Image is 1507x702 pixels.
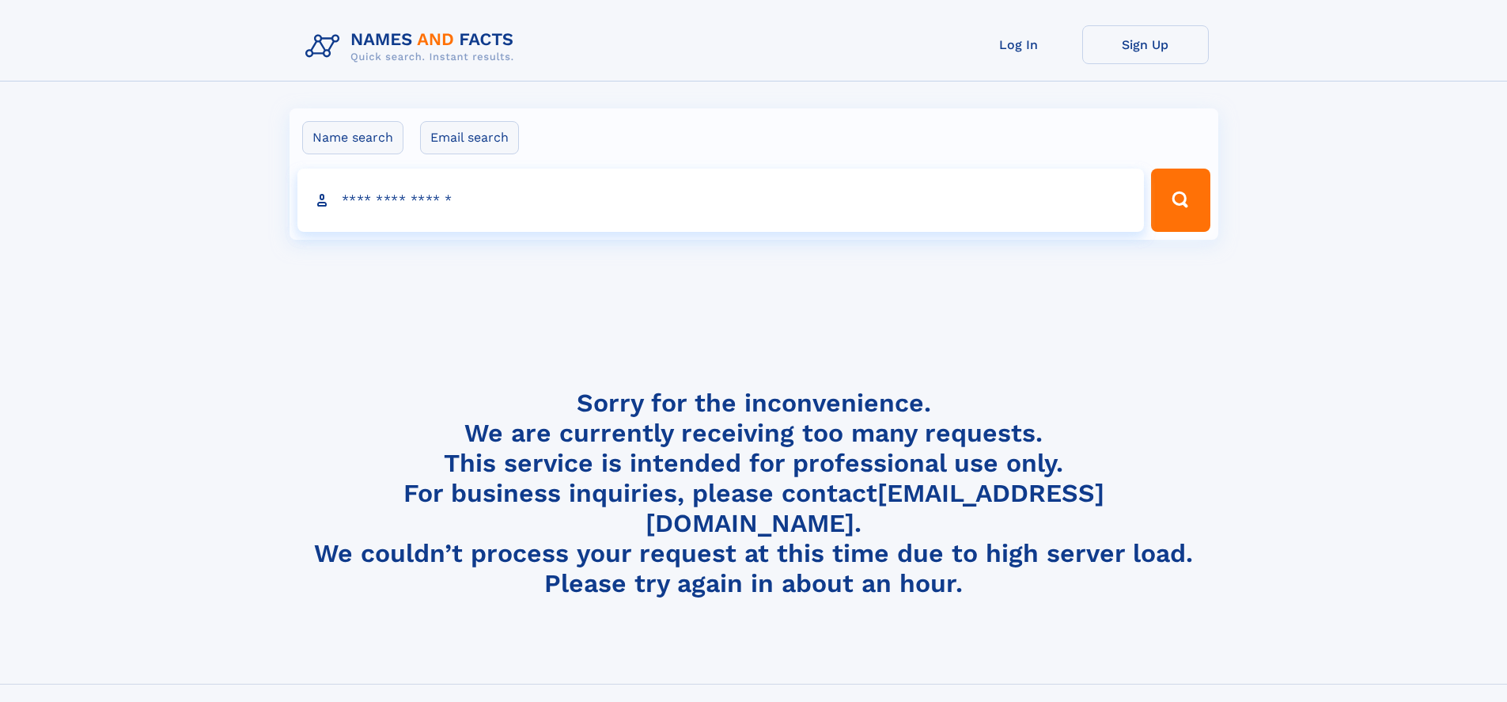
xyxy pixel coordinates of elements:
[299,25,527,68] img: Logo Names and Facts
[299,388,1209,599] h4: Sorry for the inconvenience. We are currently receiving too many requests. This service is intend...
[302,121,403,154] label: Name search
[420,121,519,154] label: Email search
[297,169,1145,232] input: search input
[1151,169,1210,232] button: Search Button
[1082,25,1209,64] a: Sign Up
[646,478,1104,538] a: [EMAIL_ADDRESS][DOMAIN_NAME]
[956,25,1082,64] a: Log In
